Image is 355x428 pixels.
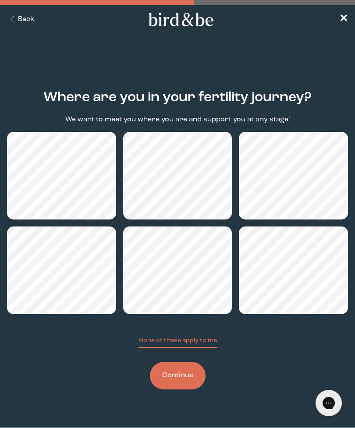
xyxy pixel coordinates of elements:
button: Continue [150,362,206,389]
p: We want to meet you where you are and support you at any stage! [65,115,290,125]
a: ✕ [339,12,348,27]
h2: Where are you in your fertility journey? [43,88,312,108]
span: ✕ [339,14,348,25]
button: None of these apply to me [138,336,217,348]
button: Back Button [7,14,35,25]
iframe: Gorgias live chat messenger [311,387,346,419]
